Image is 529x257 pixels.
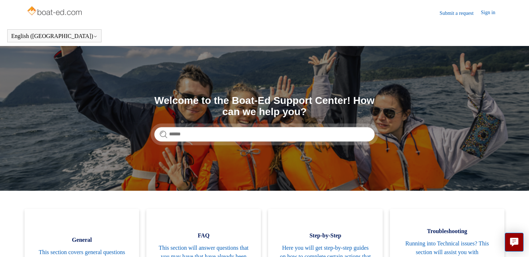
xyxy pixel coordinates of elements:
h1: Welcome to the Boat-Ed Support Center! How can we help you? [154,95,375,118]
a: Submit a request [440,9,481,17]
span: General [35,236,128,244]
button: Live chat [505,233,524,252]
span: Troubleshooting [401,227,494,236]
img: Boat-Ed Help Center home page [26,4,84,19]
a: Sign in [481,9,503,17]
input: Search [154,127,375,142]
button: English ([GEOGRAPHIC_DATA]) [11,33,98,39]
span: FAQ [157,231,250,240]
span: Step-by-Step [279,231,372,240]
